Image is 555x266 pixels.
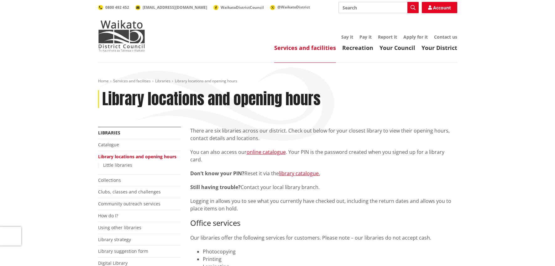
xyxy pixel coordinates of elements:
[98,248,148,254] a: Library suggestion form
[203,248,457,255] li: Photocopying
[378,34,397,40] a: Report it
[98,225,141,231] a: Using other libraries
[190,184,241,191] strong: Still having trouble?
[213,5,264,10] a: WaikatoDistrictCouncil
[98,177,121,183] a: Collections
[338,2,419,13] input: Search input
[221,5,264,10] span: WaikatoDistrictCouncil
[102,90,321,108] h1: Library locations and opening hours
[113,78,151,84] a: Services and facilities
[279,170,320,177] a: library catalogue.
[277,4,310,10] span: @WaikatoDistrict
[190,148,457,163] p: You can also access our . Your PIN is the password created when you signed up for a library card.
[98,142,119,148] a: Catalogue
[526,240,549,262] iframe: Messenger Launcher
[203,255,457,263] li: Printing
[98,154,176,160] a: Library locations and opening hours
[190,170,457,177] p: Reset it via the
[274,44,336,52] a: Services and facilities
[98,79,457,84] nav: breadcrumb
[98,236,131,242] a: Library strategy
[422,2,457,13] a: Account
[421,44,457,52] a: Your District
[190,219,457,228] h3: Office services
[135,5,207,10] a: [EMAIL_ADDRESS][DOMAIN_NAME]
[341,34,353,40] a: Say it
[190,183,457,191] p: Contact your local library branch.
[270,4,310,10] a: @WaikatoDistrict
[155,78,170,84] a: Libraries
[98,189,161,195] a: Clubs, classes and challenges
[359,34,372,40] a: Pay it
[98,213,118,219] a: How do I?
[98,20,145,52] img: Waikato District Council - Te Kaunihera aa Takiwaa o Waikato
[342,44,373,52] a: Recreation
[105,5,129,10] span: 0800 492 452
[247,149,286,155] a: online catalogue
[175,78,237,84] span: Library locations and opening hours
[190,197,457,212] p: Logging in allows you to see what you currently have checked out, including the return dates and ...
[98,201,160,207] a: Community outreach services
[380,44,415,52] a: Your Council
[190,127,457,142] p: There are six libraries across our district. Check out below for your closest library to view the...
[98,5,129,10] a: 0800 492 452
[190,234,457,242] p: Our libraries offer the following services for customers. Please note – our libraries do not acce...
[98,260,128,266] a: Digital Library
[403,34,428,40] a: Apply for it
[98,78,109,84] a: Home
[434,34,457,40] a: Contact us
[103,162,132,168] a: Little libraries
[98,130,120,136] a: Libraries
[190,170,244,177] strong: Don’t know your PIN?
[143,5,207,10] span: [EMAIL_ADDRESS][DOMAIN_NAME]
